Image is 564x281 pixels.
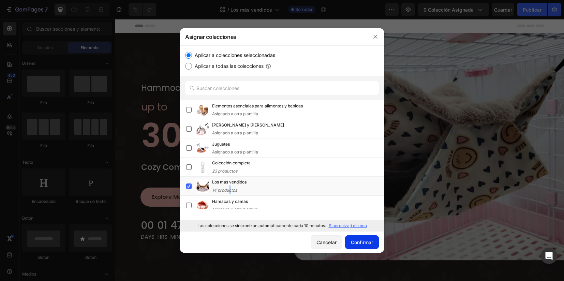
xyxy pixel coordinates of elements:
img: product-img [196,122,209,136]
p: hammocks & beds collection [26,64,147,74]
img: product-img [196,160,209,174]
span: Juguetes [212,141,230,148]
label: Aplicar a todas las colecciones [192,62,264,70]
h2: 30% OFF [26,96,220,137]
p: Explore More [36,174,73,182]
div: 00 [26,198,40,214]
p: up to [26,80,219,95]
div: 47 [55,198,68,214]
div: 01 [42,198,53,214]
input: Buscar colecciones [185,81,379,95]
div: 16 [71,198,84,214]
img: product-img [196,103,209,117]
p: Hrs [42,214,53,222]
p: Cozy Comfort for Your Ferret [26,142,219,154]
button: Cancelar [311,235,342,249]
p: Days [26,214,40,222]
span: 14 productos [212,188,237,193]
span: Los más vendidos [212,179,247,186]
span: [PERSON_NAME] y [PERSON_NAME] [212,122,284,129]
label: Aplicar a colecciones seleccionadas [192,51,275,59]
img: product-img [196,198,209,212]
div: Asignar colecciones [180,28,367,46]
span: Elementos esenciales para alimentos y bebidas [212,103,303,109]
div: Confirmar [351,239,373,246]
div: Asignado a otra plantilla [212,206,258,212]
button: Confirmar [345,235,379,249]
a: Explore More [26,168,84,188]
img: product-img [196,179,209,193]
span: 23 productos [212,168,237,174]
img: product-img [196,141,209,155]
div: Asignado a otra plantilla [212,149,258,155]
p: Sincronizați din nou [329,223,367,229]
div: Asignado a otra plantilla [212,111,303,117]
p: Las colecciones se sincronizan automáticamente cada 10 minutos. [197,223,326,229]
span: Hamacas y camas [212,198,248,205]
p: Mins [55,214,68,222]
span: Colección completa [212,160,251,166]
p: Secs [71,214,84,222]
div: Asignado a otra plantilla [212,130,284,136]
div: Open Intercom Messenger [541,248,557,264]
div: Cancelar [316,239,337,246]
